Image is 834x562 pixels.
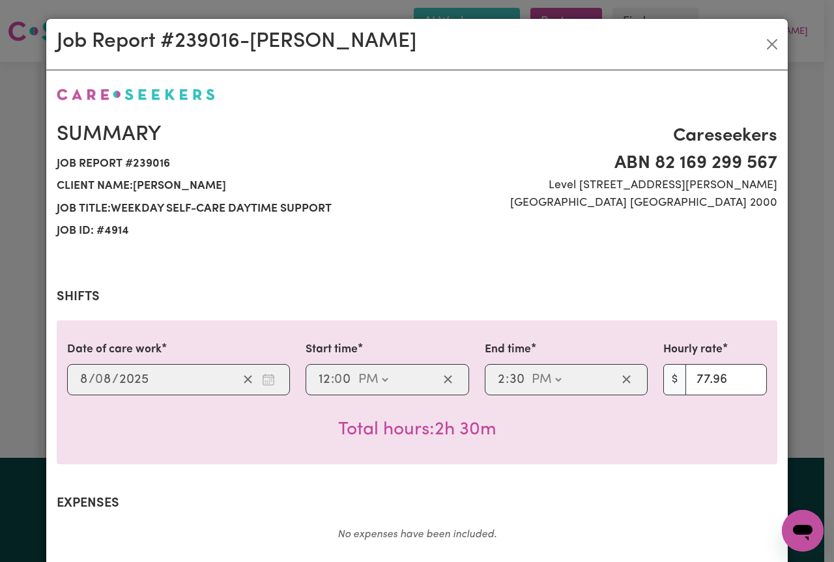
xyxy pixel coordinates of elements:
[57,153,409,175] span: Job report # 239016
[57,122,409,147] h2: Summary
[238,370,258,389] button: Clear date
[335,370,352,389] input: --
[306,341,358,358] label: Start time
[762,34,783,55] button: Close
[338,421,496,439] span: Total hours worked: 2 hours 30 minutes
[425,122,777,150] span: Careseekers
[425,195,777,212] span: [GEOGRAPHIC_DATA] [GEOGRAPHIC_DATA] 2000
[57,496,777,511] h2: Expenses
[67,341,162,358] label: Date of care work
[425,150,777,177] span: ABN 82 169 299 567
[425,177,777,194] span: Level [STREET_ADDRESS][PERSON_NAME]
[318,370,331,389] input: --
[57,89,215,100] img: Careseekers logo
[663,341,723,358] label: Hourly rate
[57,175,409,197] span: Client name: [PERSON_NAME]
[338,529,496,540] em: No expenses have been included.
[663,364,686,395] span: $
[258,370,279,389] button: Enter the date of care work
[89,372,95,387] span: /
[95,373,103,386] span: 0
[79,370,89,389] input: --
[509,370,525,389] input: --
[485,341,531,358] label: End time
[331,372,334,387] span: :
[57,29,416,54] h2: Job Report # 239016 - [PERSON_NAME]
[497,370,506,389] input: --
[57,220,409,242] span: Job ID: # 4914
[506,372,509,387] span: :
[57,289,777,305] h2: Shifts
[112,372,119,387] span: /
[57,198,409,220] span: Job title: Weekday self-care daytime support
[119,370,149,389] input: ----
[96,370,112,389] input: --
[782,510,824,552] iframe: Button to launch messaging window
[334,373,342,386] span: 0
